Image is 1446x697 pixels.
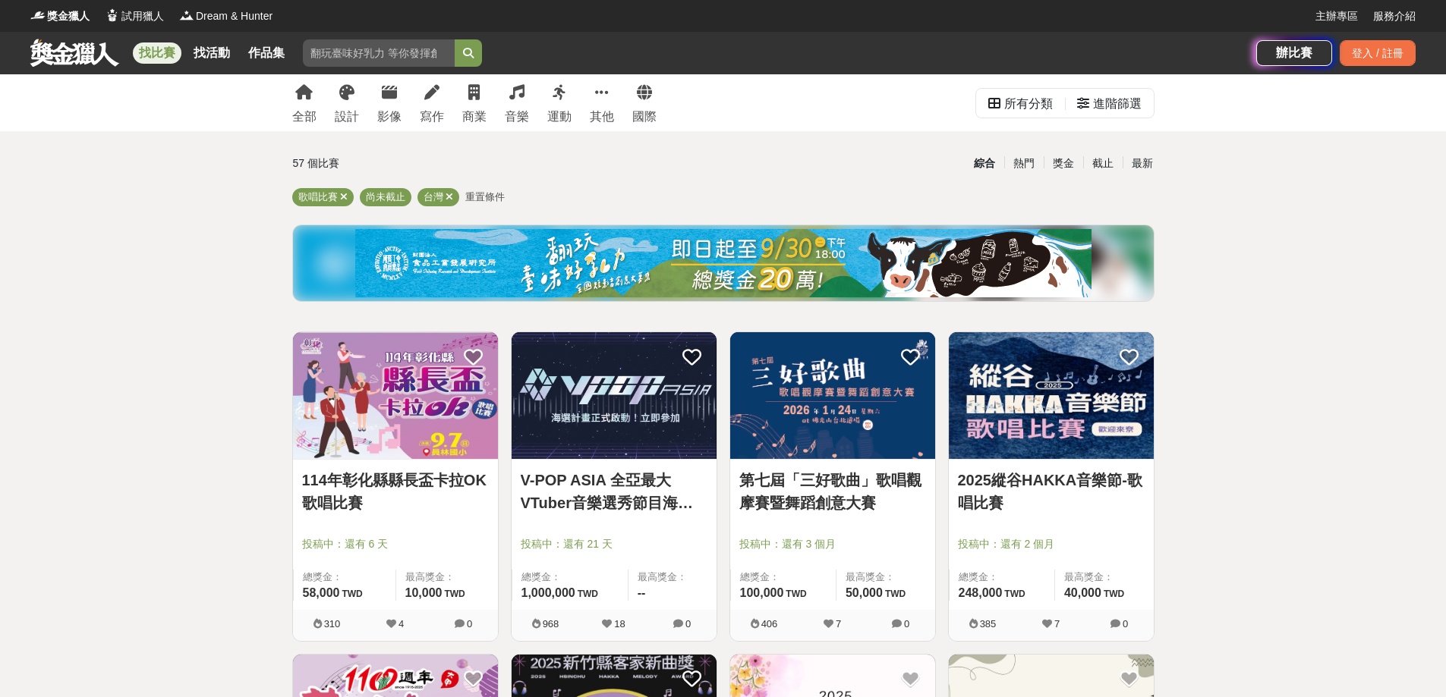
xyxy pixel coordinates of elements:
[377,74,402,131] a: 影像
[965,150,1004,177] div: 綜合
[846,586,883,599] span: 50,000
[685,618,691,629] span: 0
[1256,40,1332,66] a: 辦比賽
[121,8,164,24] span: 試用獵人
[302,536,489,552] span: 投稿中：還有 6 天
[949,332,1154,460] a: Cover Image
[179,8,194,23] img: Logo
[614,618,625,629] span: 18
[355,229,1092,297] img: bbde9c48-f993-4d71-8b4e-c9f335f69c12.jpg
[293,150,579,177] div: 57 個比賽
[424,191,443,203] span: 台灣
[1104,589,1124,599] span: TWD
[1123,150,1162,177] div: 最新
[342,589,362,599] span: TWD
[1064,586,1101,599] span: 40,000
[335,108,359,126] div: 設計
[105,8,120,23] img: Logo
[293,332,498,459] img: Cover Image
[739,469,926,514] a: 第七屆「三好歌曲」歌唱觀摩賽暨舞蹈創意大賽
[885,589,906,599] span: TWD
[405,586,443,599] span: 10,000
[836,618,841,629] span: 7
[465,191,505,203] span: 重置條件
[420,74,444,131] a: 寫作
[302,469,489,514] a: 114年彰化縣縣長盃卡拉OK歌唱比賽
[521,536,707,552] span: 投稿中：還有 21 天
[959,586,1003,599] span: 248,000
[47,8,90,24] span: 獎金獵人
[179,8,273,24] a: LogoDream & Hunter
[958,536,1145,552] span: 投稿中：還有 2 個月
[377,108,402,126] div: 影像
[521,469,707,514] a: V-POP ASIA 全亞最大VTuber音樂選秀節目海選計畫
[958,469,1145,514] a: 2025縱谷HAKKA音樂節-歌唱比賽
[632,74,657,131] a: 國際
[1373,8,1416,24] a: 服務介紹
[638,586,646,599] span: --
[740,570,827,585] span: 總獎金：
[590,108,614,126] div: 其他
[949,332,1154,459] img: Cover Image
[1083,150,1123,177] div: 截止
[444,589,465,599] span: TWD
[846,570,926,585] span: 最高獎金：
[1340,40,1416,66] div: 登入 / 註冊
[366,191,405,203] span: 尚未截止
[505,108,529,126] div: 音樂
[1054,618,1060,629] span: 7
[1004,589,1025,599] span: TWD
[632,108,657,126] div: 國際
[786,589,806,599] span: TWD
[578,589,598,599] span: TWD
[462,108,487,126] div: 商業
[1315,8,1358,24] a: 主辦專區
[292,74,317,131] a: 全部
[730,332,935,459] img: Cover Image
[739,536,926,552] span: 投稿中：還有 3 個月
[399,618,404,629] span: 4
[420,108,444,126] div: 寫作
[187,42,236,64] a: 找活動
[303,570,386,585] span: 總獎金：
[543,618,559,629] span: 968
[1123,618,1128,629] span: 0
[959,570,1045,585] span: 總獎金：
[462,74,487,131] a: 商業
[133,42,181,64] a: 找比賽
[521,586,575,599] span: 1,000,000
[1064,570,1145,585] span: 最高獎金：
[547,74,572,131] a: 運動
[512,332,717,459] img: Cover Image
[292,108,317,126] div: 全部
[904,618,909,629] span: 0
[505,74,529,131] a: 音樂
[467,618,472,629] span: 0
[303,586,340,599] span: 58,000
[980,618,997,629] span: 385
[30,8,46,23] img: Logo
[547,108,572,126] div: 運動
[730,332,935,460] a: Cover Image
[638,570,707,585] span: 最高獎金：
[740,586,784,599] span: 100,000
[196,8,273,24] span: Dream & Hunter
[521,570,619,585] span: 總獎金：
[1004,150,1044,177] div: 熱門
[303,39,455,67] input: 翻玩臺味好乳力 等你發揮創意！
[30,8,90,24] a: Logo獎金獵人
[761,618,778,629] span: 406
[405,570,489,585] span: 最高獎金：
[324,618,341,629] span: 310
[335,74,359,131] a: 設計
[242,42,291,64] a: 作品集
[293,332,498,460] a: Cover Image
[1004,89,1053,119] div: 所有分類
[1093,89,1142,119] div: 進階篩選
[105,8,164,24] a: Logo試用獵人
[298,191,338,203] span: 歌唱比賽
[590,74,614,131] a: 其他
[512,332,717,460] a: Cover Image
[1044,150,1083,177] div: 獎金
